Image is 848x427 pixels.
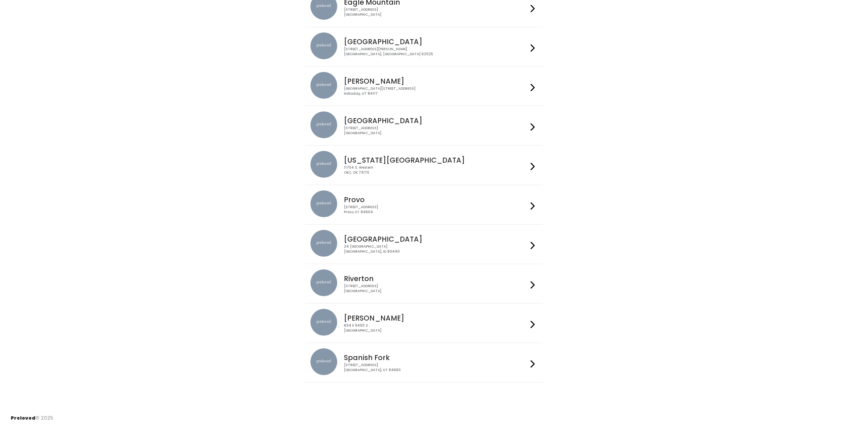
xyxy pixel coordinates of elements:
div: [STREET_ADDRESS] [GEOGRAPHIC_DATA] [344,7,528,17]
a: preloved location [PERSON_NAME] [GEOGRAPHIC_DATA][STREET_ADDRESS]Holladay, UT 84117 [310,72,538,100]
h4: [PERSON_NAME] [344,314,528,322]
div: 24 [GEOGRAPHIC_DATA] [GEOGRAPHIC_DATA], ID 83440 [344,244,528,254]
div: [STREET_ADDRESS] [GEOGRAPHIC_DATA] [344,284,528,293]
div: [STREET_ADDRESS] [GEOGRAPHIC_DATA], UT 84660 [344,363,528,372]
img: preloved location [310,190,337,217]
a: preloved location [PERSON_NAME] 834 E 9400 S[GEOGRAPHIC_DATA] [310,309,538,337]
h4: Spanish Fork [344,354,528,361]
a: preloved location [GEOGRAPHIC_DATA] [STREET_ADDRESS][PERSON_NAME][GEOGRAPHIC_DATA], [GEOGRAPHIC_D... [310,32,538,61]
a: preloved location [GEOGRAPHIC_DATA] 24 [GEOGRAPHIC_DATA][GEOGRAPHIC_DATA], ID 83440 [310,230,538,258]
h4: Riverton [344,275,528,282]
img: preloved location [310,72,337,99]
img: preloved location [310,230,337,257]
img: preloved location [310,269,337,296]
h4: [PERSON_NAME] [344,77,528,85]
h4: [GEOGRAPHIC_DATA] [344,38,528,46]
img: preloved location [310,32,337,59]
span: Preloved [11,415,35,421]
div: [STREET_ADDRESS] Provo, UT 84604 [344,205,528,215]
div: [STREET_ADDRESS][PERSON_NAME] [GEOGRAPHIC_DATA], [GEOGRAPHIC_DATA] 62025 [344,47,528,57]
h4: [GEOGRAPHIC_DATA] [344,117,528,124]
img: preloved location [310,348,337,375]
a: preloved location [US_STATE][GEOGRAPHIC_DATA] 11704 S. WesternOKC, OK 73170 [310,151,538,179]
h4: Provo [344,196,528,203]
div: [GEOGRAPHIC_DATA][STREET_ADDRESS] Holladay, UT 84117 [344,86,528,96]
img: preloved location [310,111,337,138]
h4: [GEOGRAPHIC_DATA] [344,235,528,243]
img: preloved location [310,309,337,336]
div: 11704 S. Western OKC, OK 73170 [344,165,528,175]
h4: [US_STATE][GEOGRAPHIC_DATA] [344,156,528,164]
img: preloved location [310,151,337,178]
a: preloved location Spanish Fork [STREET_ADDRESS][GEOGRAPHIC_DATA], UT 84660 [310,348,538,377]
div: © 2025 [11,409,53,422]
a: preloved location Provo [STREET_ADDRESS]Provo, UT 84604 [310,190,538,219]
a: preloved location Riverton [STREET_ADDRESS][GEOGRAPHIC_DATA] [310,269,538,298]
a: preloved location [GEOGRAPHIC_DATA] [STREET_ADDRESS][GEOGRAPHIC_DATA] [310,111,538,140]
div: 834 E 9400 S [GEOGRAPHIC_DATA] [344,323,528,333]
div: [STREET_ADDRESS] [GEOGRAPHIC_DATA] [344,126,528,136]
